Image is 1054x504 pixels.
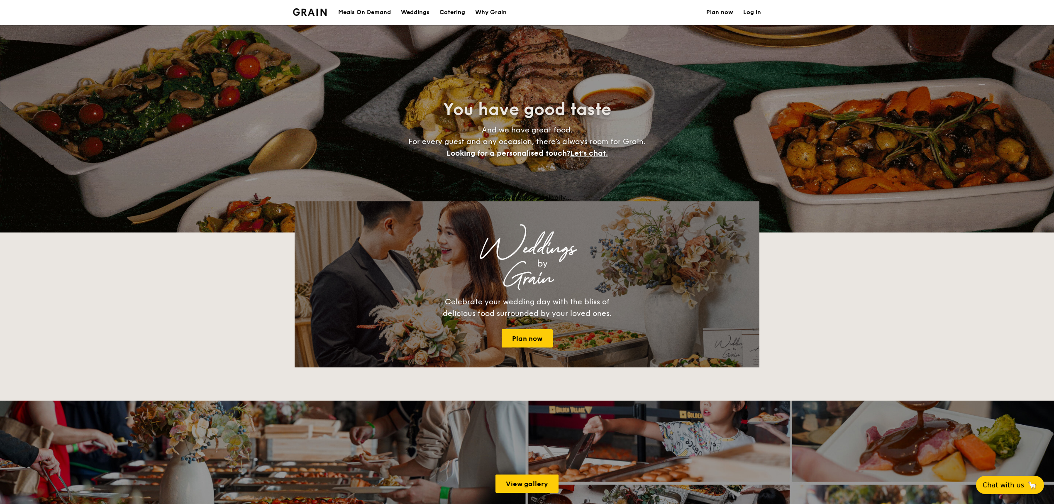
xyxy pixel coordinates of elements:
[368,271,686,286] div: Grain
[398,256,686,271] div: by
[368,241,686,256] div: Weddings
[293,8,327,16] img: Grain
[434,296,620,319] div: Celebrate your wedding day with the bliss of delicious food surrounded by your loved ones.
[1027,480,1037,490] span: 🦙
[495,475,559,493] a: View gallery
[502,329,553,347] a: Plan now
[443,100,611,120] span: You have good taste
[293,8,327,16] a: Logotype
[976,476,1044,494] button: Chat with us🦙
[446,149,570,158] span: Looking for a personalised touch?
[570,149,608,158] span: Let's chat.
[408,125,646,158] span: And we have great food. For every guest and any occasion, there’s always room for Grain.
[295,193,759,201] div: Loading menus magically...
[983,481,1024,489] span: Chat with us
